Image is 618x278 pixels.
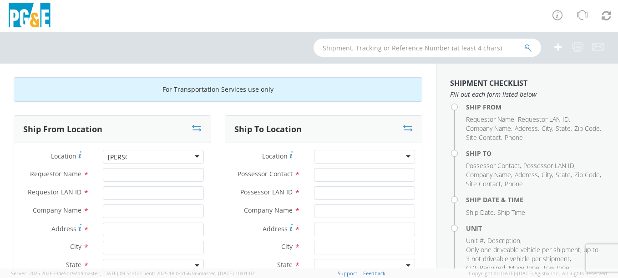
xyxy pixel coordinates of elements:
[33,206,81,214] span: Company Name
[542,124,553,133] li: ,
[338,270,357,277] a: Support
[51,224,76,233] span: Address
[466,179,502,189] li: ,
[450,90,604,99] span: Fill out each form listed below
[466,161,521,170] li: ,
[515,170,539,179] li: ,
[466,124,512,133] li: ,
[574,170,600,179] span: Zip Code
[466,225,604,232] h4: Unit
[23,125,102,134] h3: Ship From Location
[574,124,601,133] li: ,
[466,150,604,157] h4: Ship To
[466,179,501,188] span: Site Contact
[556,170,572,179] li: ,
[70,242,81,251] span: City
[277,260,293,269] span: State
[574,124,600,133] span: Zip Code
[199,270,254,277] span: master, [DATE] 10:01:07
[240,188,293,196] span: Possessor LAN ID
[487,236,522,245] li: ,
[466,245,598,263] span: Only one driveable vehicle per shipment, up to 3 not driveable vehicle per shipment
[30,169,81,178] span: Requestor Name
[11,270,139,277] span: Server: 2025.20.0-734e5bc92d9
[515,124,538,133] span: Address
[140,270,254,277] span: Client: 2025.18.0-fd567a5
[466,196,604,203] h4: Ship Date & Time
[466,263,507,273] li: ,
[83,270,139,277] span: master, [DATE] 09:51:07
[542,124,552,133] span: City
[543,263,569,272] span: Tow Type
[7,3,52,30] img: pge-logo-06675f144f4cfa6a6814.png
[505,133,523,142] span: Phone
[556,124,572,133] li: ,
[505,179,523,188] span: Phone
[518,115,569,124] span: Requestor LAN ID
[66,260,81,269] span: State
[450,78,527,88] strong: Shipment Checklist
[466,245,602,263] li: ,
[466,115,516,124] li: ,
[515,170,538,179] span: Address
[487,236,520,245] span: Description
[466,263,505,272] span: CDL Required
[466,133,502,142] li: ,
[469,270,607,277] span: Copyright © [DATE]-[DATE] Agistix Inc., All Rights Reserved
[466,236,484,245] span: Unit #
[466,170,512,179] li: ,
[523,161,574,170] span: Possessor LAN ID
[518,115,570,124] li: ,
[466,133,501,142] span: Site Contact
[314,39,541,57] input: Shipment, Tracking or Reference Number (at least 4 chars)
[497,208,525,217] span: Ship Time
[542,170,553,179] li: ,
[281,242,293,251] span: City
[543,263,571,273] li: ,
[51,152,76,160] span: Location
[556,170,571,179] span: State
[466,208,494,217] span: Ship Date
[466,104,604,110] h4: Ship From
[466,115,514,124] span: Requestor Name
[466,170,511,179] span: Company Name
[263,224,288,233] span: Address
[574,170,601,179] li: ,
[28,188,81,196] span: Requestor LAN ID
[14,77,422,102] div: For Transportation Services use only
[556,124,571,133] span: State
[509,263,539,272] span: Move Type
[238,169,293,178] span: Possessor Contact
[234,125,302,134] h3: Ship To Location
[515,124,539,133] li: ,
[466,236,485,245] li: ,
[509,263,541,273] li: ,
[262,152,288,160] span: Location
[466,161,520,170] span: Possessor Contact
[363,270,385,277] a: Feedback
[244,206,293,214] span: Company Name
[466,124,511,133] span: Company Name
[542,170,552,179] span: City
[466,208,495,217] li: ,
[523,161,576,170] li: ,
